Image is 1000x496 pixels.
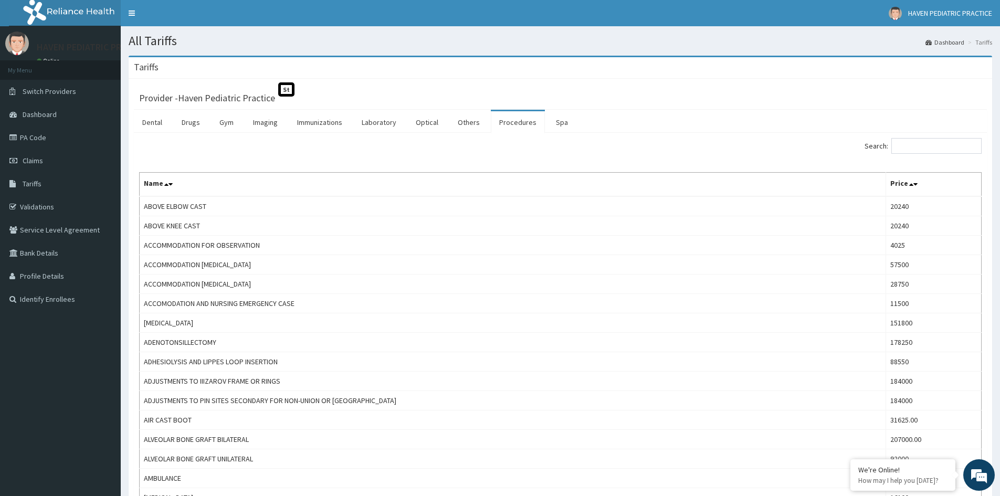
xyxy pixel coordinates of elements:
[886,216,981,236] td: 20240
[886,173,981,197] th: Price
[61,132,145,238] span: We're online!
[908,8,992,18] span: HAVEN PEDIATRIC PRACTICE
[140,313,886,333] td: [MEDICAL_DATA]
[886,449,981,469] td: 92000
[140,294,886,313] td: ACCOMODATION AND NURSING EMERGENCY CASE
[129,34,992,48] h1: All Tariffs
[55,59,176,72] div: Chat with us now
[140,372,886,391] td: ADJUSTMENTS TO IIIZAROV FRAME OR RINGS
[886,333,981,352] td: 178250
[140,196,886,216] td: ABOVE ELBOW CAST
[139,93,275,103] h3: Provider - Haven Pediatric Practice
[5,287,200,323] textarea: Type your message and hit 'Enter'
[886,372,981,391] td: 184000
[886,196,981,216] td: 20240
[37,57,62,65] a: Online
[245,111,286,133] a: Imaging
[140,255,886,275] td: ACCOMMODATION [MEDICAL_DATA]
[491,111,545,133] a: Procedures
[886,410,981,430] td: 31625.00
[407,111,447,133] a: Optical
[211,111,242,133] a: Gym
[886,255,981,275] td: 57500
[140,410,886,430] td: AIR CAST BOOT
[140,275,886,294] td: ACCOMMODATION [MEDICAL_DATA]
[889,7,902,20] img: User Image
[140,333,886,352] td: ADENOTONSILLECTOMY
[353,111,405,133] a: Laboratory
[23,110,57,119] span: Dashboard
[886,352,981,372] td: 88550
[134,62,159,72] h3: Tariffs
[886,236,981,255] td: 4025
[886,391,981,410] td: 184000
[140,173,886,197] th: Name
[886,430,981,449] td: 207000.00
[134,111,171,133] a: Dental
[172,5,197,30] div: Minimize live chat window
[865,138,982,154] label: Search:
[858,465,948,474] div: We're Online!
[886,275,981,294] td: 28750
[23,179,41,188] span: Tariffs
[891,138,982,154] input: Search:
[140,216,886,236] td: ABOVE KNEE CAST
[886,313,981,333] td: 151800
[886,294,981,313] td: 11500
[925,38,964,47] a: Dashboard
[140,352,886,372] td: ADHESIOLYSIS AND LIPPES LOOP INSERTION
[140,469,886,488] td: AMBULANCE
[23,87,76,96] span: Switch Providers
[23,156,43,165] span: Claims
[140,236,886,255] td: ACCOMMODATION FOR OBSERVATION
[289,111,351,133] a: Immunizations
[449,111,488,133] a: Others
[140,391,886,410] td: ADJUSTMENTS TO PIN SITES SECONDARY FOR NON-UNION OR [GEOGRAPHIC_DATA]
[965,38,992,47] li: Tariffs
[5,31,29,55] img: User Image
[278,82,294,97] span: St
[548,111,576,133] a: Spa
[140,430,886,449] td: ALVEOLAR BONE GRAFT BILATERAL
[37,43,150,52] p: HAVEN PEDIATRIC PRACTICE
[140,449,886,469] td: ALVEOLAR BONE GRAFT UNILATERAL
[858,476,948,485] p: How may I help you today?
[19,52,43,79] img: d_794563401_company_1708531726252_794563401
[173,111,208,133] a: Drugs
